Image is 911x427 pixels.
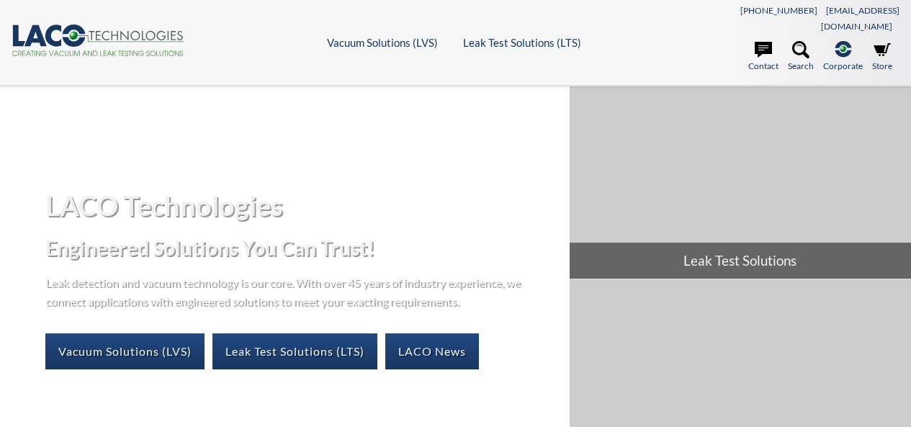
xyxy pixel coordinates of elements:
h2: Engineered Solutions You Can Trust! [45,235,557,261]
a: Vacuum Solutions (LVS) [45,333,205,369]
a: Leak Test Solutions [570,86,911,278]
a: Search [788,41,814,73]
a: Leak Test Solutions (LTS) [463,36,581,49]
a: [EMAIL_ADDRESS][DOMAIN_NAME] [821,5,899,32]
p: Leak detection and vacuum technology is our core. With over 45 years of industry experience, we c... [45,273,528,310]
a: [PHONE_NUMBER] [740,5,817,16]
a: Leak Test Solutions (LTS) [212,333,377,369]
span: Leak Test Solutions [570,243,911,279]
span: Corporate [823,59,863,73]
a: Store [872,41,892,73]
h1: LACO Technologies [45,188,557,223]
a: Vacuum Solutions (LVS) [327,36,438,49]
a: LACO News [385,333,479,369]
a: Contact [748,41,778,73]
